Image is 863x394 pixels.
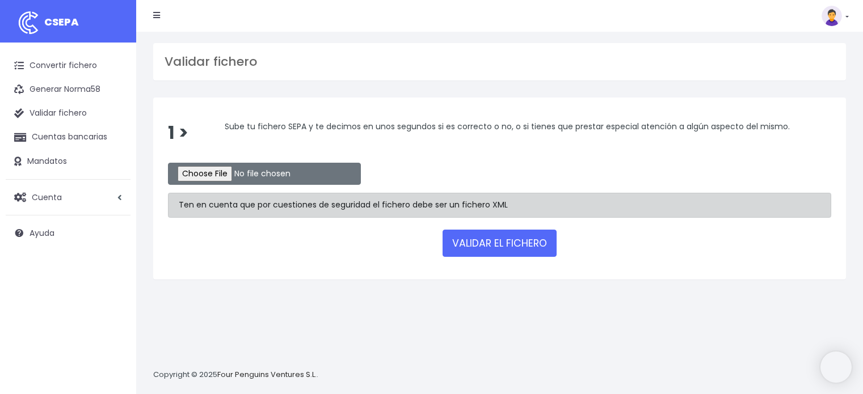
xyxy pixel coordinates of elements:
span: 1 > [168,121,188,145]
span: Ayuda [30,227,54,239]
a: Generar Norma58 [6,78,130,101]
span: Sube tu fichero SEPA y te decimos en unos segundos si es correcto o no, o si tienes que prestar e... [225,121,790,132]
a: Ayuda [6,221,130,245]
a: Validar fichero [6,101,130,125]
h3: Validar fichero [165,54,835,69]
span: Cuenta [32,191,62,202]
img: logo [14,9,43,37]
a: Convertir fichero [6,54,130,78]
p: Copyright © 2025 . [153,369,318,381]
button: VALIDAR EL FICHERO [443,230,557,257]
a: Four Penguins Ventures S.L. [217,369,317,380]
a: Mandatos [6,150,130,173]
a: Cuentas bancarias [6,125,130,149]
span: CSEPA [44,15,79,29]
a: Cuenta [6,185,130,209]
div: Ten en cuenta que por cuestiones de seguridad el fichero debe ser un fichero XML [168,193,831,218]
img: profile [822,6,842,26]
